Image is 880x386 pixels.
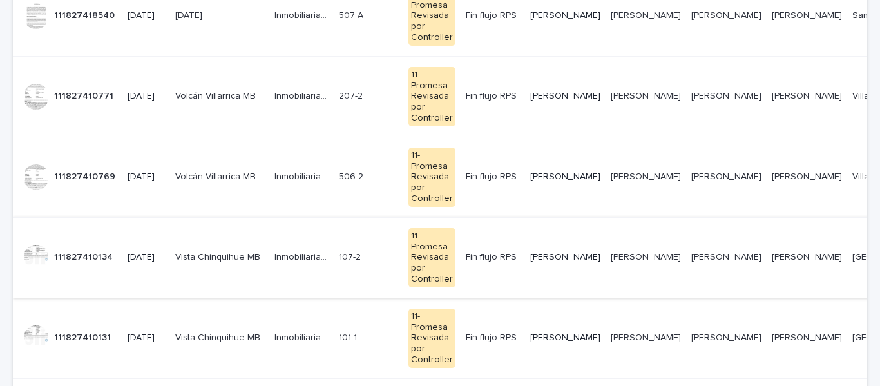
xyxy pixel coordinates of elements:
[339,88,365,102] p: 207-2
[274,88,331,102] p: Inmobiliaria Martabid
[772,333,842,343] p: [PERSON_NAME]
[274,8,331,21] p: Inmobiliaria Gimax
[175,252,264,263] p: Vista Chinquihue MB
[128,91,165,102] p: [DATE]
[339,330,359,343] p: 101-1
[611,10,681,21] p: [PERSON_NAME]
[691,252,761,263] p: [PERSON_NAME]
[175,91,264,102] p: Volcán Villarrica MB
[772,91,842,102] p: [PERSON_NAME]
[530,171,600,182] p: [PERSON_NAME]
[274,330,331,343] p: Inmobiliaria Martabid
[611,91,681,102] p: [PERSON_NAME]
[772,10,842,21] p: [PERSON_NAME]
[772,252,842,263] p: [PERSON_NAME]
[466,333,520,343] p: Fin flujo RPS
[530,91,600,102] p: [PERSON_NAME]
[274,249,331,263] p: Inmobiliaria Martabid
[691,333,761,343] p: [PERSON_NAME]
[530,10,600,21] p: [PERSON_NAME]
[691,91,761,102] p: [PERSON_NAME]
[128,10,165,21] p: [DATE]
[611,333,681,343] p: [PERSON_NAME]
[54,169,118,182] p: 111827410769
[339,169,366,182] p: 506-2
[530,333,600,343] p: [PERSON_NAME]
[772,171,842,182] p: [PERSON_NAME]
[408,228,455,287] div: 11-Promesa Revisada por Controller
[339,249,363,263] p: 107-2
[408,67,455,126] div: 11-Promesa Revisada por Controller
[175,10,264,21] p: [DATE]
[408,148,455,207] div: 11-Promesa Revisada por Controller
[54,330,113,343] p: 111827410131
[128,171,165,182] p: [DATE]
[466,10,520,21] p: Fin flujo RPS
[530,252,600,263] p: [PERSON_NAME]
[175,171,264,182] p: Volcán Villarrica MB
[128,333,165,343] p: [DATE]
[408,309,455,368] div: 11-Promesa Revisada por Controller
[466,252,520,263] p: Fin flujo RPS
[54,8,117,21] p: 111827418540
[611,252,681,263] p: [PERSON_NAME]
[175,333,264,343] p: Vista Chinquihue MB
[691,171,761,182] p: [PERSON_NAME]
[466,91,520,102] p: Fin flujo RPS
[54,88,116,102] p: 111827410771
[128,252,165,263] p: [DATE]
[611,171,681,182] p: [PERSON_NAME]
[691,10,761,21] p: [PERSON_NAME]
[466,171,520,182] p: Fin flujo RPS
[54,249,115,263] p: 111827410134
[274,169,331,182] p: Inmobiliaria Martabid
[339,8,366,21] p: 507 A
